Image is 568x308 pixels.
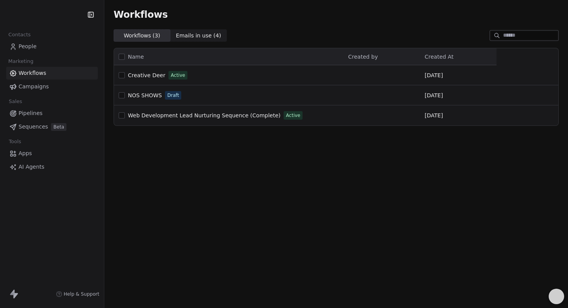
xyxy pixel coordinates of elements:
span: Marketing [5,56,37,67]
a: SequencesBeta [6,120,98,133]
span: Sequences [19,123,48,131]
span: Help & Support [64,291,99,297]
a: Help & Support [56,291,99,297]
a: Pipelines [6,107,98,120]
span: Apps [19,149,32,157]
span: [DATE] [425,91,443,99]
span: [DATE] [425,112,443,119]
span: Creative Deer [128,72,165,78]
a: Web Development Lead Nurturing Sequence (Complete) [128,112,281,119]
span: Active [286,112,300,119]
span: Created by [348,54,378,60]
a: Workflows [6,67,98,80]
a: People [6,40,98,53]
a: AI Agents [6,161,98,173]
a: NOS SHOWS [128,91,162,99]
span: Workflows [19,69,46,77]
span: Emails in use ( 4 ) [176,32,221,40]
span: [DATE] [425,71,443,79]
span: Pipelines [19,109,43,117]
span: People [19,42,37,51]
span: Campaigns [19,83,49,91]
span: Contacts [5,29,34,41]
span: Created At [425,54,454,60]
span: Name [128,53,144,61]
a: Creative Deer [128,71,165,79]
span: Draft [167,92,179,99]
span: Active [171,72,185,79]
span: Tools [5,136,24,147]
a: Apps [6,147,98,160]
span: AI Agents [19,163,44,171]
span: Beta [51,123,66,131]
span: Workflows [114,9,168,20]
span: Sales [5,96,26,107]
a: Campaigns [6,80,98,93]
